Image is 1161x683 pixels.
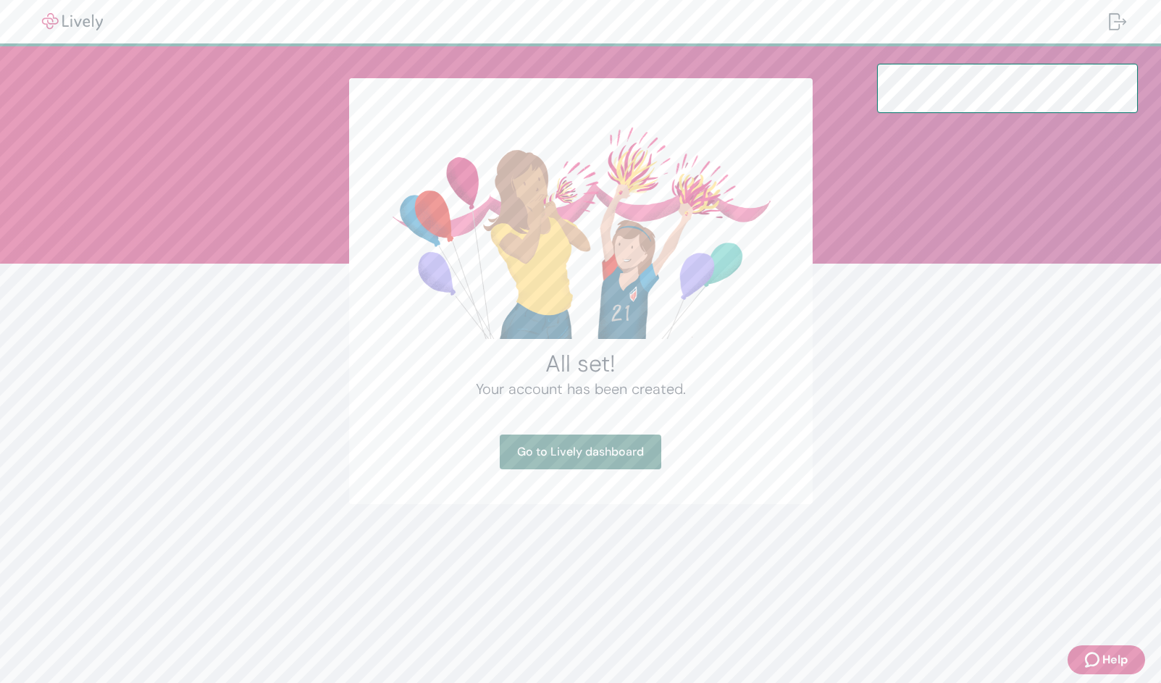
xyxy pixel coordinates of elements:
button: Zendesk support iconHelp [1068,645,1145,674]
img: Lively [32,13,113,30]
h2: All set! [384,349,778,378]
a: Go to Lively dashboard [500,435,661,469]
button: Log out [1097,4,1138,39]
span: Help [1102,651,1128,669]
svg: Zendesk support icon [1085,651,1102,669]
h4: Your account has been created. [384,378,778,400]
